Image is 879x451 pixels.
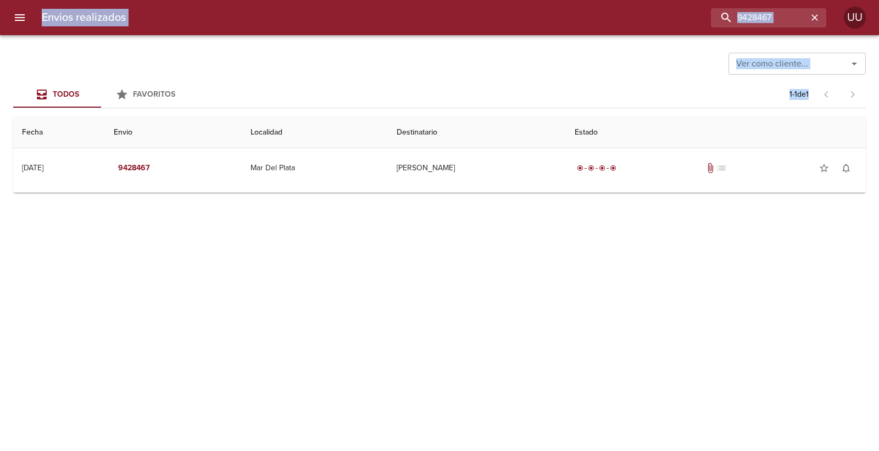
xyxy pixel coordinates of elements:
[835,157,857,179] button: Activar notificaciones
[118,162,150,175] em: 9428467
[705,163,716,174] span: Tiene documentos adjuntos
[242,148,388,188] td: Mar Del Plata
[105,117,242,148] th: Envio
[42,9,126,26] h6: Envios realizados
[847,56,862,71] button: Abrir
[588,165,594,171] span: radio_button_checked
[388,148,566,188] td: [PERSON_NAME]
[839,81,866,108] span: Pagina siguiente
[716,163,727,174] span: No tiene pedido asociado
[13,117,105,148] th: Fecha
[13,81,189,108] div: Tabs Envios
[53,90,79,99] span: Todos
[844,7,866,29] div: UU
[610,165,616,171] span: radio_button_checked
[813,157,835,179] button: Agregar a favoritos
[577,165,583,171] span: radio_button_checked
[114,158,154,179] button: 9428467
[841,163,852,174] span: notifications_none
[819,163,830,174] span: star_border
[575,163,619,174] div: Entregado
[813,88,839,99] span: Pagina anterior
[789,89,809,100] p: 1 - 1 de 1
[13,117,866,193] table: Tabla de envíos del cliente
[7,4,33,31] button: menu
[844,7,866,29] div: Abrir información de usuario
[22,163,43,172] div: [DATE]
[566,117,866,148] th: Estado
[388,117,566,148] th: Destinatario
[133,90,175,99] span: Favoritos
[599,165,605,171] span: radio_button_checked
[242,117,388,148] th: Localidad
[711,8,808,27] input: buscar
